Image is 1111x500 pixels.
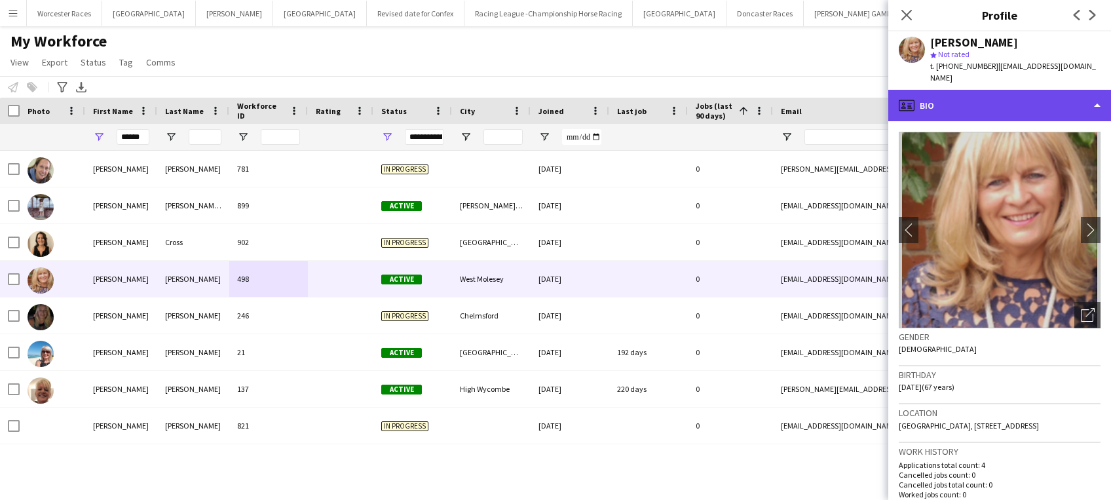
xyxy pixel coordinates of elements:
div: 246 [229,298,308,334]
div: 0 [688,408,773,444]
div: 192 days [609,334,688,370]
div: 0 [688,224,773,260]
a: Comms [141,54,181,71]
div: [EMAIL_ADDRESS][DOMAIN_NAME] [773,224,1035,260]
div: 0 [688,334,773,370]
div: High Wycombe [452,371,531,407]
h3: Location [899,407,1101,419]
button: Open Filter Menu [381,131,393,143]
div: 0 [688,187,773,223]
div: [EMAIL_ADDRESS][DOMAIN_NAME] [773,261,1035,297]
p: Cancelled jobs count: 0 [899,470,1101,480]
div: Cross [157,224,229,260]
div: 781 [229,151,308,187]
button: [GEOGRAPHIC_DATA] [273,1,367,26]
a: View [5,54,34,71]
img: Debbie Holness [28,267,54,294]
img: Debbie Niccol [28,304,54,330]
input: Email Filter Input [804,129,1027,145]
div: West Molesey [452,261,531,297]
span: Last Name [165,106,204,116]
div: [EMAIL_ADDRESS][DOMAIN_NAME] [773,298,1035,334]
div: Chelmsford [452,298,531,334]
span: Photo [28,106,50,116]
button: Open Filter Menu [237,131,249,143]
div: [DATE] [531,224,609,260]
span: Active [381,348,422,358]
div: 821 [229,408,308,444]
button: Worcester Races [27,1,102,26]
button: Doncaster Races [726,1,804,26]
div: [PERSON_NAME] [PERSON_NAME] [157,187,229,223]
span: | [EMAIL_ADDRESS][DOMAIN_NAME] [930,61,1096,83]
a: Status [75,54,111,71]
p: Applications total count: 4 [899,460,1101,470]
span: Jobs (last 90 days) [696,101,734,121]
div: [DATE] [531,261,609,297]
div: 220 days [609,371,688,407]
img: Debbie Cassells Smith [28,194,54,220]
span: Tag [119,56,133,68]
div: 0 [688,261,773,297]
a: Export [37,54,73,71]
h3: Birthday [899,369,1101,381]
input: First Name Filter Input [117,129,149,145]
div: [PERSON_NAME] [85,224,157,260]
button: [GEOGRAPHIC_DATA] [633,1,726,26]
button: Open Filter Menu [460,131,472,143]
span: In progress [381,421,428,431]
div: [GEOGRAPHIC_DATA] [452,224,531,260]
div: [DATE] [531,298,609,334]
div: [EMAIL_ADDRESS][DOMAIN_NAME] [773,408,1035,444]
img: Debbie Bunyan [28,157,54,183]
button: Open Filter Menu [165,131,177,143]
app-action-btn: Advanced filters [54,79,70,95]
div: [PERSON_NAME] [85,261,157,297]
div: [PERSON_NAME][EMAIL_ADDRESS][DOMAIN_NAME] [773,371,1035,407]
span: In progress [381,311,428,321]
span: Last job [617,106,647,116]
span: City [460,106,475,116]
div: [PERSON_NAME] [157,334,229,370]
div: 902 [229,224,308,260]
div: 0 [688,298,773,334]
h3: Profile [888,7,1111,24]
div: 899 [229,187,308,223]
div: [PERSON_NAME] [85,371,157,407]
button: [PERSON_NAME] [196,1,273,26]
span: [DEMOGRAPHIC_DATA] [899,344,977,354]
a: Tag [114,54,138,71]
div: 137 [229,371,308,407]
div: [PERSON_NAME] [85,187,157,223]
div: [PERSON_NAME] [157,261,229,297]
p: Worked jobs count: 0 [899,490,1101,499]
div: [PERSON_NAME] [85,151,157,187]
div: 498 [229,261,308,297]
button: Revised date for Confex [367,1,464,26]
span: Status [381,106,407,116]
img: Debbie Sharples [28,377,54,404]
button: Open Filter Menu [781,131,793,143]
h3: Work history [899,446,1101,457]
span: Comms [146,56,176,68]
span: In progress [381,238,428,248]
div: [DATE] [531,187,609,223]
div: [GEOGRAPHIC_DATA] [452,334,531,370]
p: Cancelled jobs total count: 0 [899,480,1101,490]
div: [EMAIL_ADDRESS][DOMAIN_NAME] [773,187,1035,223]
span: Workforce ID [237,101,284,121]
div: [PERSON_NAME] Berks [452,187,531,223]
div: [PERSON_NAME] [85,408,157,444]
div: [PERSON_NAME] [157,298,229,334]
div: [DATE] [531,371,609,407]
app-action-btn: Export XLSX [73,79,89,95]
span: In progress [381,164,428,174]
span: Email [781,106,802,116]
button: [PERSON_NAME] GAMING Ltd [804,1,923,26]
img: Debbie Richards [28,341,54,367]
div: Open photos pop-in [1074,302,1101,328]
span: Rating [316,106,341,116]
div: [PERSON_NAME] [85,334,157,370]
span: Active [381,201,422,211]
button: Open Filter Menu [538,131,550,143]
